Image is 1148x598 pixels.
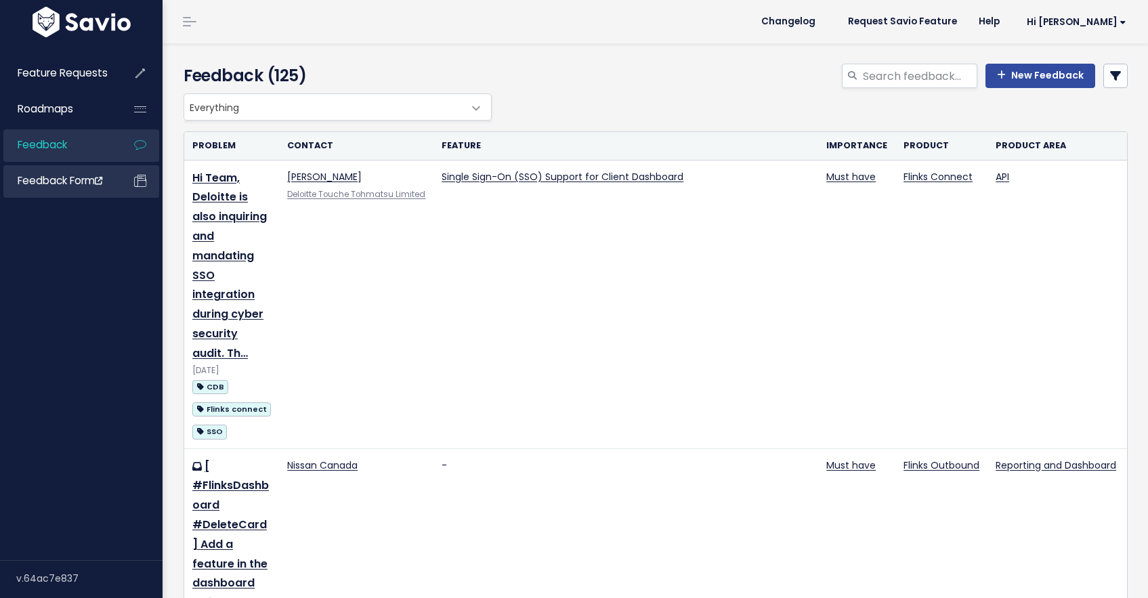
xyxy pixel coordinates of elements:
span: Feedback [18,137,67,152]
a: CDB [192,378,228,395]
a: Feedback [3,129,112,161]
span: Roadmaps [18,102,73,116]
a: [PERSON_NAME] [287,170,362,184]
span: Everything [184,94,464,120]
a: Roadmaps [3,93,112,125]
span: SSO [192,425,227,439]
a: Must have [826,458,876,472]
a: API [996,170,1009,184]
a: Help [968,12,1011,32]
span: Feedback form [18,173,102,188]
th: Importance [818,132,895,160]
span: CDB [192,380,228,394]
a: Feedback form [3,165,112,196]
a: Deloitte Touche Tohmatsu Limited [287,189,425,200]
span: Everything [184,93,492,121]
a: SSO [192,423,227,440]
img: logo-white.9d6f32f41409.svg [29,7,134,37]
th: Product [895,132,987,160]
a: Flinks Outbound [903,458,979,472]
div: [DATE] [192,364,271,378]
a: Must have [826,170,876,184]
a: Nissan Canada [287,458,358,472]
th: Problem [184,132,279,160]
a: Flinks connect [192,400,271,417]
a: Hi [PERSON_NAME] [1011,12,1137,33]
input: Search feedback... [862,64,977,88]
a: Hi Team, Deloitte is also inquiring and mandating SSO integration during cyber security audit. Th… [192,170,267,361]
div: v.64ac7e837 [16,561,163,596]
span: Feature Requests [18,66,108,80]
span: Flinks connect [192,402,271,417]
a: Feature Requests [3,58,112,89]
a: Request Savio Feature [837,12,968,32]
th: Feature [433,132,818,160]
a: Flinks Connect [903,170,973,184]
a: Reporting and Dashboard [996,458,1116,472]
span: Hi [PERSON_NAME] [1027,17,1126,27]
h4: Feedback (125) [184,64,485,88]
th: Contact [279,132,433,160]
a: New Feedback [985,64,1095,88]
span: Changelog [761,17,815,26]
a: Single Sign-On (SSO) Support for Client Dashboard [442,170,683,184]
